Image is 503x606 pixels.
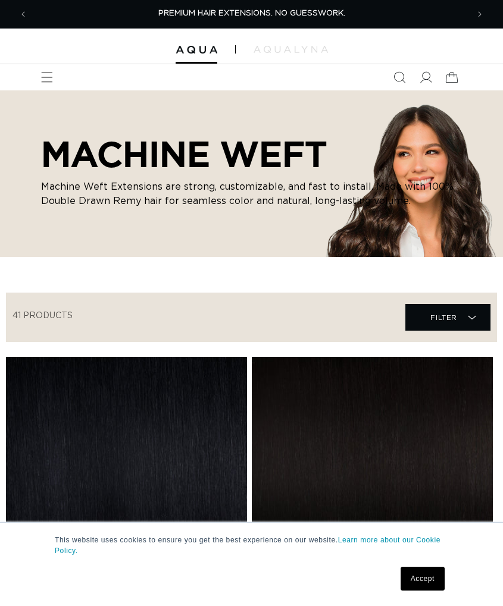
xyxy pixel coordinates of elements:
span: PREMIUM HAIR EXTENSIONS. NO GUESSWORK. [158,10,345,17]
p: This website uses cookies to ensure you get the best experience on our website. [55,535,448,556]
p: Machine Weft Extensions are strong, customizable, and fast to install. Made with 100% Double Draw... [41,180,463,208]
summary: Search [386,64,413,90]
a: Accept [401,567,445,591]
span: Filter [430,306,457,329]
img: Aqua Hair Extensions [176,46,217,54]
button: Next announcement [467,1,493,27]
summary: Menu [34,64,60,90]
button: Previous announcement [10,1,36,27]
h2: MACHINE WEFT [41,133,463,175]
img: aqualyna.com [254,46,328,53]
summary: Filter [405,304,490,331]
span: 41 products [13,312,73,320]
